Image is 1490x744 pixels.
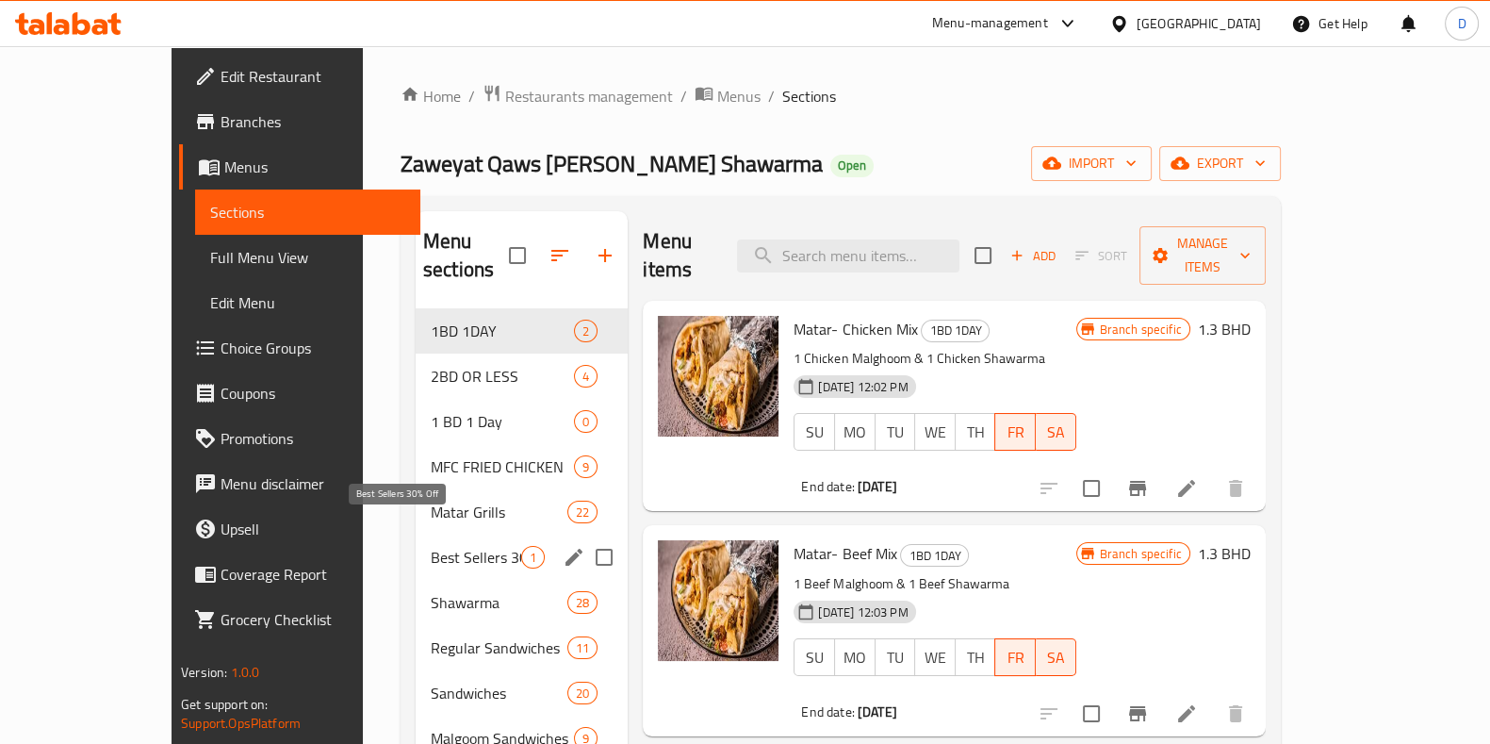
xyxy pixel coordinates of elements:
[574,320,598,342] div: items
[658,316,778,437] img: Matar- Chicken Mix
[567,501,598,523] div: items
[963,419,989,446] span: TH
[782,85,836,107] span: Sections
[994,413,1036,451] button: FR
[963,644,989,671] span: TH
[794,413,835,451] button: SU
[794,315,917,343] span: Matar- Chicken Mix
[1115,466,1160,511] button: Branch-specific-item
[221,382,405,405] span: Coupons
[575,322,597,340] span: 2
[1063,241,1139,271] span: Select section first
[221,427,405,450] span: Promotions
[416,670,628,716] div: Sandwiches20
[1031,146,1152,181] button: import
[923,644,948,671] span: WE
[431,501,567,523] div: Matar Grills
[210,291,405,314] span: Edit Menu
[416,625,628,670] div: Regular Sandwiches11
[1072,469,1111,508] span: Select to update
[179,416,420,461] a: Promotions
[431,410,574,433] span: 1 BD 1 Day
[1213,691,1258,736] button: delete
[883,419,909,446] span: TU
[932,12,1048,35] div: Menu-management
[922,320,989,341] span: 1BD 1DAY
[221,110,405,133] span: Branches
[1139,226,1266,285] button: Manage items
[994,638,1036,676] button: FR
[802,644,827,671] span: SU
[834,413,876,451] button: MO
[575,368,597,386] span: 4
[568,504,597,521] span: 22
[574,365,598,388] div: items
[181,711,301,736] a: Support.OpsPlatform
[794,572,1075,596] p: 1 Beef Malghoom & 1 Beef Shawarma
[801,700,854,724] span: End date:
[1092,545,1189,563] span: Branch specific
[431,637,567,659] div: Regular Sandwiches
[221,608,405,631] span: Grocery Checklist
[794,539,896,568] span: Matar- Beef Mix
[210,201,405,223] span: Sections
[431,682,567,704] div: Sandwiches
[195,280,420,325] a: Edit Menu
[830,155,874,177] div: Open
[1457,13,1465,34] span: D
[567,682,598,704] div: items
[575,458,597,476] span: 9
[431,546,521,569] span: Best Sellers 30% Off
[1154,232,1251,279] span: Manage items
[794,347,1075,371] p: 1 Chicken Malghoom & 1 Chicken Shawarma
[858,474,897,499] b: [DATE]
[1043,419,1069,446] span: SA
[221,563,405,586] span: Coverage Report
[843,419,868,446] span: MO
[914,413,956,451] button: WE
[221,518,405,540] span: Upsell
[498,236,537,275] span: Select all sections
[179,506,420,552] a: Upsell
[574,455,598,478] div: items
[1213,466,1258,511] button: delete
[521,546,545,569] div: items
[431,320,574,342] span: 1BD 1DAY
[179,325,420,371] a: Choice Groups
[810,603,915,621] span: [DATE] 12:03 PM
[794,638,835,676] button: SU
[468,85,475,107] li: /
[195,190,420,235] a: Sections
[179,597,420,642] a: Grocery Checklist
[830,157,874,174] span: Open
[431,365,574,388] span: 2BD OR LESS
[875,638,916,676] button: TU
[1003,419,1028,446] span: FR
[401,142,823,185] span: Zaweyat Qaws [PERSON_NAME] Shawarma
[416,444,628,489] div: MFC FRIED CHICKEN9
[567,637,598,659] div: items
[522,549,544,567] span: 1
[416,308,628,354] div: 1BD 1DAY2
[1003,241,1063,271] span: Add item
[900,544,969,567] div: 1BD 1DAY
[221,65,405,88] span: Edit Restaurant
[431,455,574,478] span: MFC FRIED CHICKEN
[582,233,628,278] button: Add section
[858,700,897,724] b: [DATE]
[560,543,588,571] button: edit
[914,638,956,676] button: WE
[963,236,1003,275] span: Select section
[179,144,420,190] a: Menus
[1007,245,1058,267] span: Add
[1175,477,1198,500] a: Edit menu item
[431,591,567,614] div: Shawarma
[643,227,713,284] h2: Menu items
[834,638,876,676] button: MO
[575,413,597,431] span: 0
[1137,13,1261,34] div: [GEOGRAPHIC_DATA]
